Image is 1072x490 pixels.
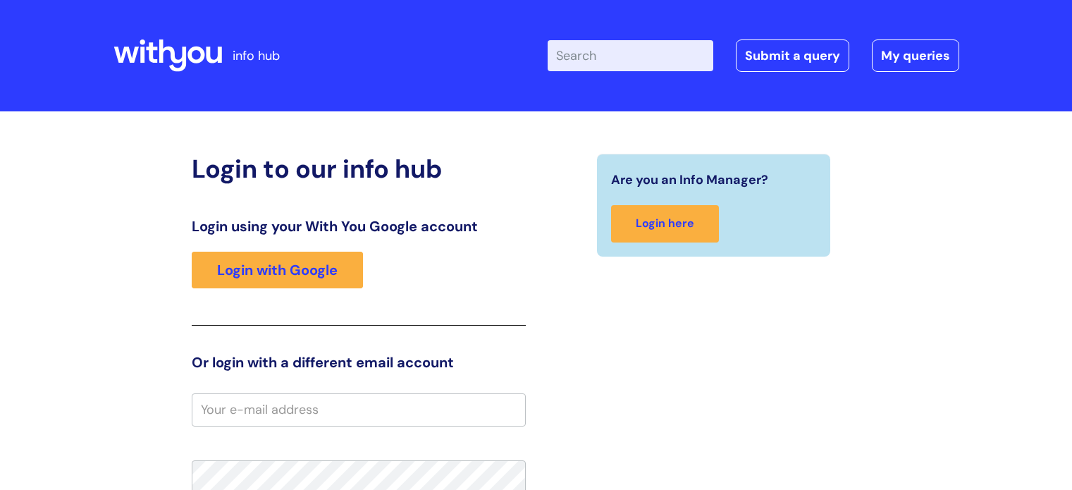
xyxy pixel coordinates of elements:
[192,354,526,371] h3: Or login with a different email account
[872,39,959,72] a: My queries
[611,205,719,243] a: Login here
[736,39,849,72] a: Submit a query
[192,218,526,235] h3: Login using your With You Google account
[548,40,713,71] input: Search
[192,252,363,288] a: Login with Google
[192,393,526,426] input: Your e-mail address
[233,44,280,67] p: info hub
[611,169,768,191] span: Are you an Info Manager?
[192,154,526,184] h2: Login to our info hub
